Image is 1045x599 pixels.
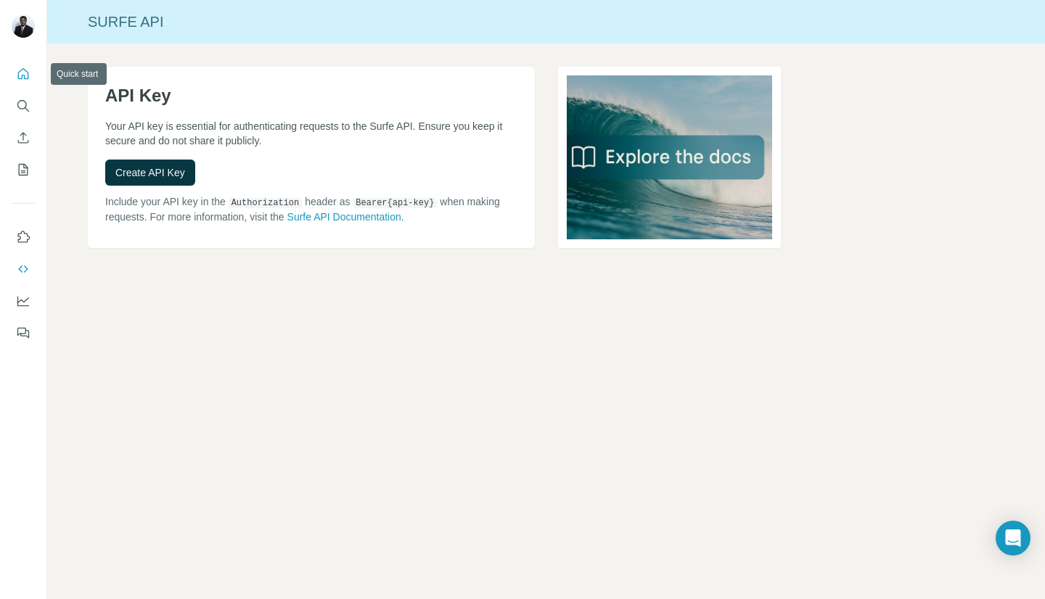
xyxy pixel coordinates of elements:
[12,125,35,151] button: Enrich CSV
[105,194,517,224] p: Include your API key in the header as when making requests. For more information, visit the .
[115,165,185,180] span: Create API Key
[12,288,35,314] button: Dashboard
[105,119,517,148] p: Your API key is essential for authenticating requests to the Surfe API. Ensure you keep it secure...
[996,521,1030,555] div: Open Intercom Messenger
[12,224,35,250] button: Use Surfe on LinkedIn
[47,12,1045,32] div: Surfe API
[353,198,437,208] code: Bearer {api-key}
[12,61,35,87] button: Quick start
[12,256,35,282] button: Use Surfe API
[12,320,35,346] button: Feedback
[12,15,35,38] img: Avatar
[12,157,35,183] button: My lists
[229,198,303,208] code: Authorization
[12,93,35,119] button: Search
[287,211,401,223] a: Surfe API Documentation
[105,160,195,186] button: Create API Key
[105,84,517,107] h1: API Key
